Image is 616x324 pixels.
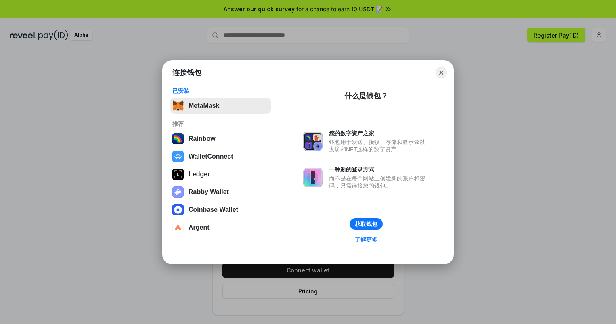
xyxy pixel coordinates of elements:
img: svg+xml,%3Csvg%20width%3D%2228%22%20height%3D%2228%22%20viewBox%3D%220%200%2028%2028%22%20fill%3D... [172,222,184,233]
div: Coinbase Wallet [189,206,238,213]
div: 推荐 [172,120,269,128]
img: svg+xml,%3Csvg%20xmlns%3D%22http%3A%2F%2Fwww.w3.org%2F2000%2Fsvg%22%20width%3D%2228%22%20height%3... [172,169,184,180]
div: 钱包用于发送、接收、存储和显示像以太坊和NFT这样的数字资产。 [329,138,429,153]
div: Rabby Wallet [189,188,229,196]
div: Argent [189,224,210,231]
button: Coinbase Wallet [170,202,271,218]
div: 已安装 [172,87,269,94]
div: MetaMask [189,102,219,109]
button: WalletConnect [170,148,271,165]
div: Rainbow [189,135,216,142]
div: 什么是钱包？ [344,91,388,101]
button: MetaMask [170,98,271,114]
div: 一种新的登录方式 [329,166,429,173]
a: 了解更多 [350,234,382,245]
div: WalletConnect [189,153,233,160]
div: 而不是在每个网站上创建新的账户和密码，只需连接您的钱包。 [329,175,429,189]
div: Ledger [189,171,210,178]
img: svg+xml,%3Csvg%20fill%3D%22none%22%20height%3D%2233%22%20viewBox%3D%220%200%2035%2033%22%20width%... [172,100,184,111]
img: svg+xml,%3Csvg%20width%3D%2228%22%20height%3D%2228%22%20viewBox%3D%220%200%2028%2028%22%20fill%3D... [172,204,184,215]
div: 您的数字资产之家 [329,130,429,137]
img: svg+xml,%3Csvg%20width%3D%2228%22%20height%3D%2228%22%20viewBox%3D%220%200%2028%2028%22%20fill%3D... [172,151,184,162]
div: 了解更多 [355,236,377,243]
button: Rabby Wallet [170,184,271,200]
button: Close [436,67,447,78]
h1: 连接钱包 [172,68,201,77]
img: svg+xml,%3Csvg%20width%3D%22120%22%20height%3D%22120%22%20viewBox%3D%220%200%20120%20120%22%20fil... [172,133,184,144]
img: svg+xml,%3Csvg%20xmlns%3D%22http%3A%2F%2Fwww.w3.org%2F2000%2Fsvg%22%20fill%3D%22none%22%20viewBox... [172,186,184,198]
img: svg+xml,%3Csvg%20xmlns%3D%22http%3A%2F%2Fwww.w3.org%2F2000%2Fsvg%22%20fill%3D%22none%22%20viewBox... [303,132,323,151]
img: svg+xml,%3Csvg%20xmlns%3D%22http%3A%2F%2Fwww.w3.org%2F2000%2Fsvg%22%20fill%3D%22none%22%20viewBox... [303,168,323,187]
button: Argent [170,219,271,236]
div: 获取钱包 [355,220,377,228]
button: 获取钱包 [350,218,383,230]
button: Rainbow [170,131,271,147]
button: Ledger [170,166,271,182]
